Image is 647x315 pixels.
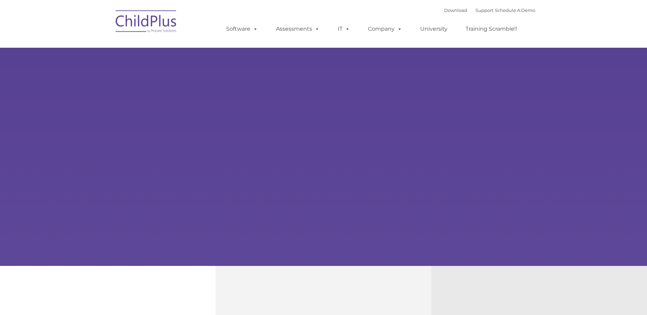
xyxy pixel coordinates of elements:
a: University [413,22,454,36]
font: | [444,7,535,13]
a: IT [331,22,357,36]
a: Download [444,7,467,13]
a: Company [361,22,409,36]
a: Training Scramble!! [459,22,524,36]
a: Software [219,22,265,36]
img: ChildPlus by Procare Solutions [112,5,180,40]
a: Assessments [269,22,326,36]
a: Schedule A Demo [495,7,535,13]
a: Support [475,7,494,13]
